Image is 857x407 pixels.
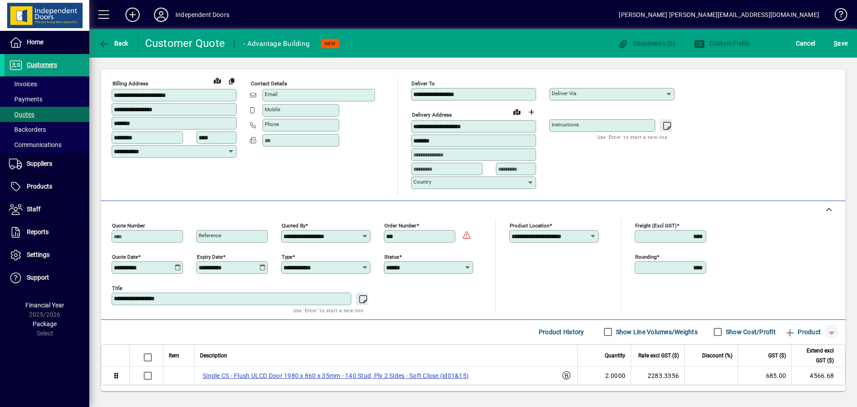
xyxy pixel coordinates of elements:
[637,371,679,380] div: 2283.3356
[9,141,62,148] span: Communications
[605,351,625,361] span: Quantity
[210,73,225,88] a: View on map
[4,92,89,107] a: Payments
[635,222,677,228] mat-label: Freight (excl GST)
[175,8,229,22] div: Independent Doors
[617,40,675,47] span: Documents (0)
[738,367,791,385] td: 685.00
[27,206,41,213] span: Staff
[282,253,292,260] mat-label: Type
[834,40,837,47] span: S
[200,351,227,361] span: Description
[619,8,819,22] div: [PERSON_NAME] [PERSON_NAME][EMAIL_ADDRESS][DOMAIN_NAME]
[9,126,46,133] span: Backorders
[4,244,89,266] a: Settings
[4,122,89,137] a: Backorders
[384,222,416,228] mat-label: Order number
[552,122,579,128] mat-label: Instructions
[27,38,43,46] span: Home
[27,160,52,167] span: Suppliers
[293,305,363,315] mat-hint: Use 'Enter' to start a new line
[4,221,89,243] a: Reports
[535,324,588,340] button: Product History
[832,35,850,51] button: Save
[112,253,138,260] mat-label: Quote date
[638,351,679,361] span: Rate excl GST ($)
[27,251,50,258] span: Settings
[724,327,776,336] label: Show Cost/Profit
[169,351,179,361] span: Item
[539,325,584,339] span: Product History
[796,36,815,50] span: Cancel
[828,2,846,31] a: Knowledge Base
[780,324,825,340] button: Product
[785,325,821,339] span: Product
[791,367,845,385] td: 4566.68
[99,40,129,47] span: Back
[265,121,279,127] mat-label: Phone
[834,36,848,50] span: ave
[797,346,834,365] span: Extend excl GST ($)
[265,91,278,97] mat-label: Email
[510,222,549,228] mat-label: Product location
[768,351,786,361] span: GST ($)
[694,40,750,47] span: Custom Fields
[510,105,524,119] a: View on map
[4,267,89,289] a: Support
[384,253,399,260] mat-label: Status
[145,36,225,50] div: Customer Quote
[9,111,34,118] span: Quotes
[605,371,626,380] span: 2.0000
[27,61,57,68] span: Customers
[412,80,435,87] mat-label: Deliver To
[9,80,37,88] span: Invoices
[225,74,239,88] button: Copy to Delivery address
[692,35,753,51] button: Custom Fields
[265,106,280,113] mat-label: Mobile
[615,35,678,51] button: Documents (0)
[9,96,42,103] span: Payments
[4,31,89,54] a: Home
[27,228,49,235] span: Reports
[282,222,305,228] mat-label: Quoted by
[4,176,89,198] a: Products
[552,90,576,97] mat-label: Deliver via
[33,320,57,327] span: Package
[4,153,89,175] a: Suppliers
[413,179,431,185] mat-label: Country
[27,274,49,281] span: Support
[597,132,667,142] mat-hint: Use 'Enter' to start a new line
[200,370,471,381] label: Single CS - Flush ULCD Door 1980 x 860 x 35mm - 140 Stud, Ply 2 Sides - Soft Close (id01&15)
[635,253,657,260] mat-label: Rounding
[112,285,122,291] mat-label: Title
[25,302,64,309] span: Financial Year
[118,7,147,23] button: Add
[147,7,175,23] button: Profile
[4,76,89,92] a: Invoices
[4,137,89,152] a: Communications
[27,183,52,190] span: Products
[4,107,89,122] a: Quotes
[794,35,818,51] button: Cancel
[324,41,336,46] span: NEW
[96,35,131,51] button: Back
[89,35,138,51] app-page-header-button: Back
[614,327,698,336] label: Show Line Volumes/Weights
[702,351,732,361] span: Discount (%)
[524,105,538,119] button: Choose address
[243,37,310,51] div: - Advantage Building
[199,232,221,239] mat-label: Reference
[4,198,89,221] a: Staff
[112,222,145,228] mat-label: Quote number
[197,253,223,260] mat-label: Expiry date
